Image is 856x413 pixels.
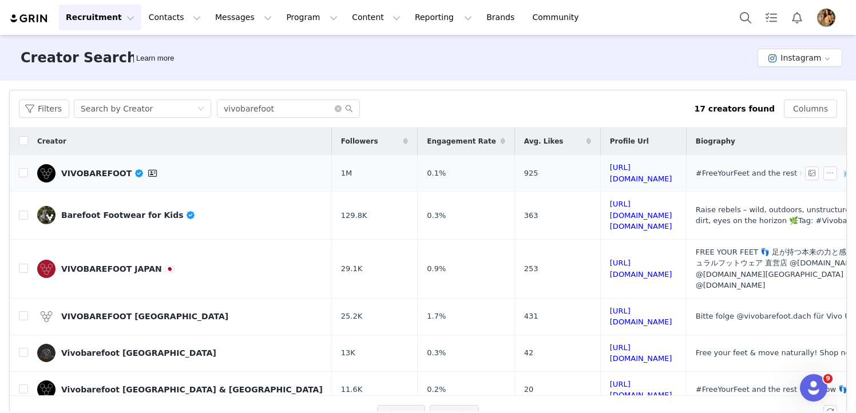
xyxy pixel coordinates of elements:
i: icon: down [197,105,204,113]
span: Profile Url [610,136,649,146]
span: 1M [341,168,352,179]
button: Contacts [142,5,208,30]
img: v2 [37,206,56,224]
h3: Creator Search [21,47,137,68]
a: [URL][DOMAIN_NAME] [610,163,672,183]
span: 25.2K [341,311,362,322]
span: 431 [524,311,538,322]
div: Tooltip anchor [134,53,176,64]
span: Followers [341,136,378,146]
button: Columns [784,100,837,118]
span: 42 [524,347,534,359]
span: 20 [524,384,534,395]
a: Community [526,5,591,30]
a: [URL][DOMAIN_NAME] [610,307,672,327]
img: v2 [37,164,56,182]
img: v2 [37,380,56,399]
span: 11.6K [341,384,362,395]
button: Reporting [408,5,479,30]
a: [URL][DOMAIN_NAME] [610,380,672,400]
span: 1.7% [427,311,446,322]
button: Filters [19,100,69,118]
div: Search by Creator [81,100,153,117]
a: [URL][DOMAIN_NAME][DOMAIN_NAME] [610,200,672,231]
button: Content [345,5,407,30]
a: Brands [479,5,525,30]
span: Avg. Likes [524,136,564,146]
img: v2 [37,260,56,278]
input: Search... [217,100,360,118]
span: 29.1K [341,263,362,275]
button: Messages [208,5,279,30]
img: v2 [37,307,56,325]
a: VIVOBAREFOOT [GEOGRAPHIC_DATA] [37,307,323,325]
a: [URL][DOMAIN_NAME] [610,259,672,279]
span: 0.1% [427,168,446,179]
button: Notifications [784,5,810,30]
span: Engagement Rate [427,136,496,146]
a: Tasks [759,5,784,30]
button: Instagram [758,49,842,67]
div: 17 creators found [694,103,775,115]
img: 3567ae68-f6e0-45ff-9119-00f011840782.jpg [817,9,835,27]
a: Barefoot Footwear for Kids [37,206,323,224]
span: 363 [524,210,538,221]
a: VIVOBAREFOOT [37,164,323,182]
a: VIVOBAREFOOT JAPAN 🇯🇵 [37,260,323,278]
a: Vivobarefoot [GEOGRAPHIC_DATA] [37,344,323,362]
i: icon: close-circle [335,105,342,112]
button: Search [733,5,758,30]
a: [URL][DOMAIN_NAME] [610,343,672,363]
span: 0.2% [427,384,446,395]
span: Creator [37,136,66,146]
div: Vivobarefoot [GEOGRAPHIC_DATA] [61,348,216,358]
div: VIVOBAREFOOT [GEOGRAPHIC_DATA] [61,312,228,321]
button: Recruitment [59,5,141,30]
span: 0.9% [427,263,446,275]
span: 0.3% [427,347,446,359]
a: Vivobarefoot [GEOGRAPHIC_DATA] & [GEOGRAPHIC_DATA] [37,380,323,399]
div: Barefoot Footwear for Kids [61,211,196,220]
img: grin logo [9,13,49,24]
button: Profile [810,9,847,27]
div: VIVOBAREFOOT JAPAN 🇯🇵 [61,264,175,273]
button: Program [279,5,344,30]
div: Vivobarefoot [GEOGRAPHIC_DATA] & [GEOGRAPHIC_DATA] [61,385,323,394]
span: 13K [341,347,355,359]
span: 0.3% [427,210,446,221]
img: v2 [37,344,56,362]
div: VIVOBAREFOOT [61,166,160,180]
span: 925 [524,168,538,179]
iframe: Intercom live chat [800,374,827,402]
span: 9 [823,374,833,383]
span: 129.8K [341,210,367,221]
span: Biography [696,136,735,146]
span: #FreeYourFeet and the rest will follow 👣 [696,385,847,394]
i: icon: search [345,105,353,113]
span: 253 [524,263,538,275]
